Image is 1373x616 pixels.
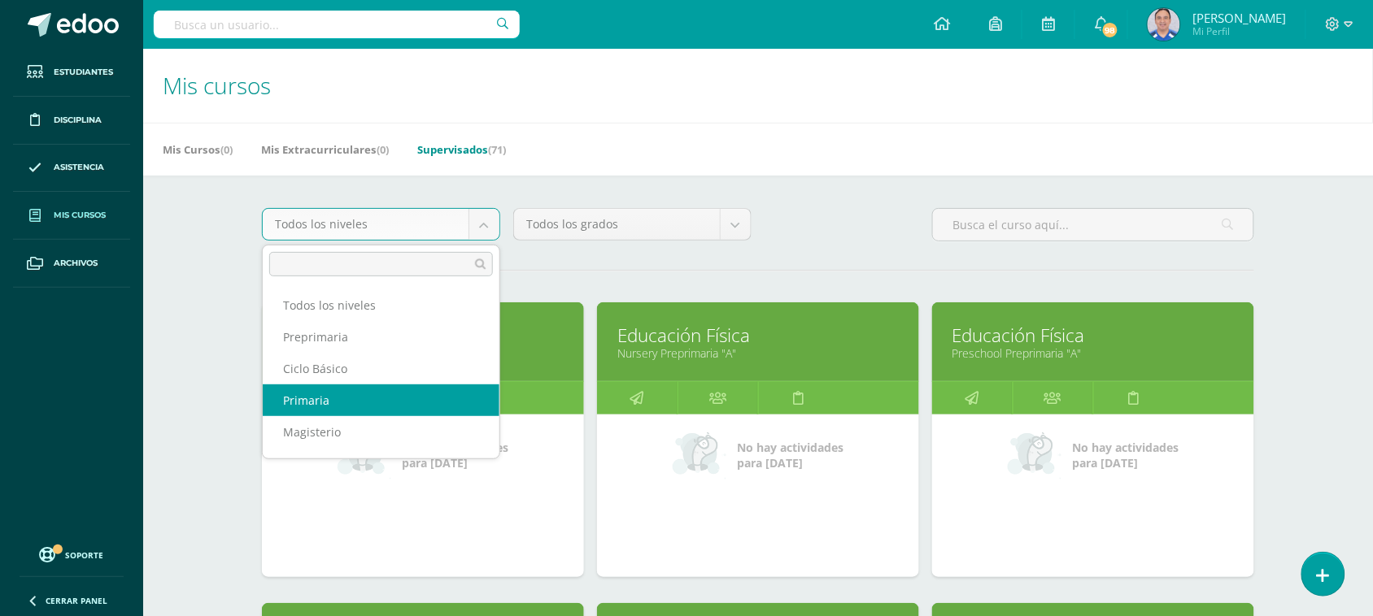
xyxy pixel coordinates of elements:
[263,416,499,448] div: Magisterio
[263,384,499,416] div: Primaria
[263,448,499,479] div: Bachillerato
[263,289,499,321] div: Todos los niveles
[263,321,499,353] div: Preprimaria
[263,353,499,384] div: Ciclo Básico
